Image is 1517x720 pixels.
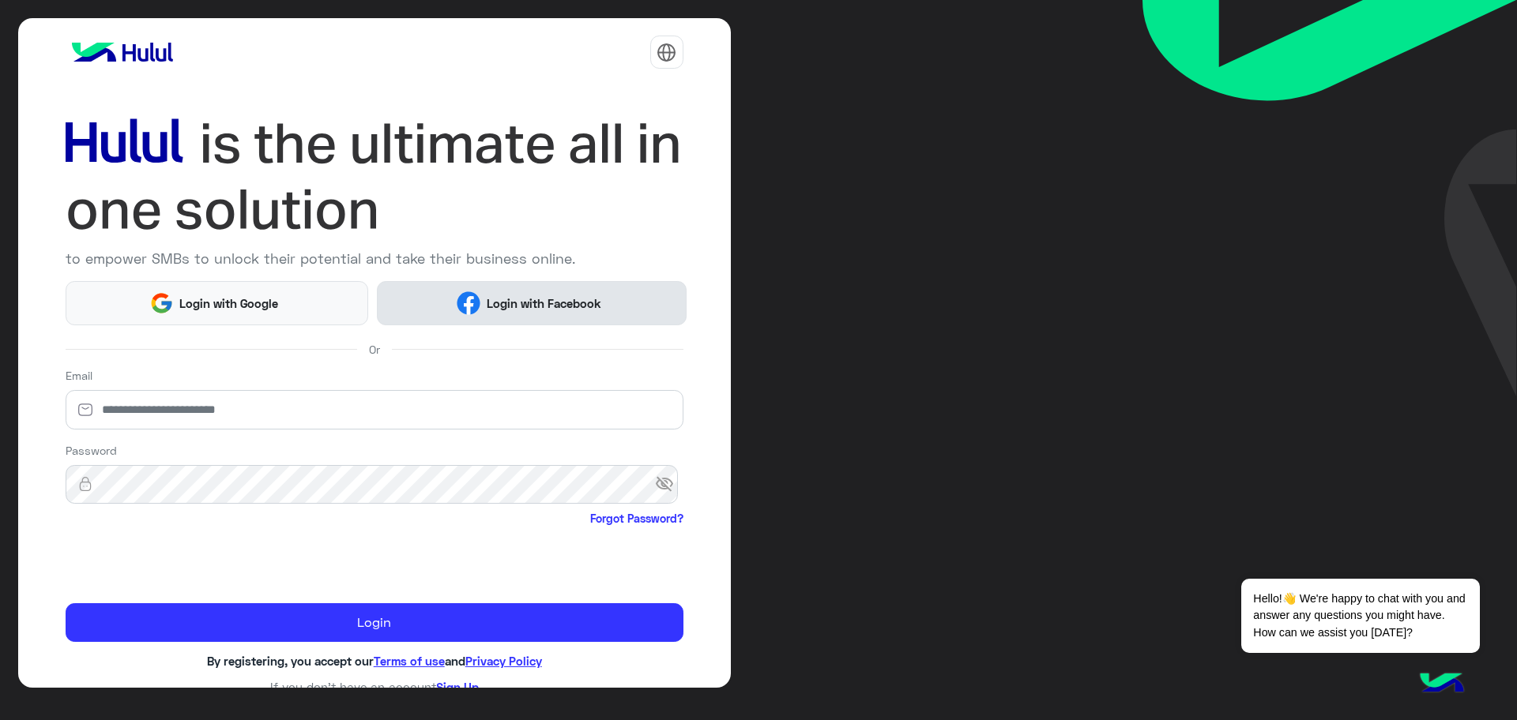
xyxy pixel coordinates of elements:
iframe: reCAPTCHA [66,530,306,591]
h6: If you don’t have an account [66,680,683,694]
img: logo [66,36,179,68]
button: Login with Google [66,281,369,324]
img: Google [149,291,173,315]
a: Sign Up [436,680,479,694]
button: Login [66,603,683,643]
span: visibility_off [655,471,683,499]
span: and [445,654,465,668]
p: to empower SMBs to unlock their potential and take their business online. [66,248,683,269]
label: Password [66,442,117,459]
a: Privacy Policy [465,654,542,668]
a: Forgot Password? [590,510,683,527]
img: tab [657,43,676,62]
span: Hello!👋 We're happy to chat with you and answer any questions you might have. How can we assist y... [1241,579,1479,653]
span: Login with Google [174,294,284,313]
a: Terms of use [374,654,445,668]
label: Email [66,367,92,384]
img: lock [66,476,105,492]
button: Login with Facebook [377,281,686,324]
img: Facebook [457,291,480,315]
img: hulul-logo.png [1414,657,1470,712]
span: By registering, you accept our [207,654,374,668]
img: email [66,402,105,418]
span: Login with Facebook [480,294,607,313]
img: hululLoginTitle_EN.svg [66,111,683,242]
span: Or [369,341,380,358]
